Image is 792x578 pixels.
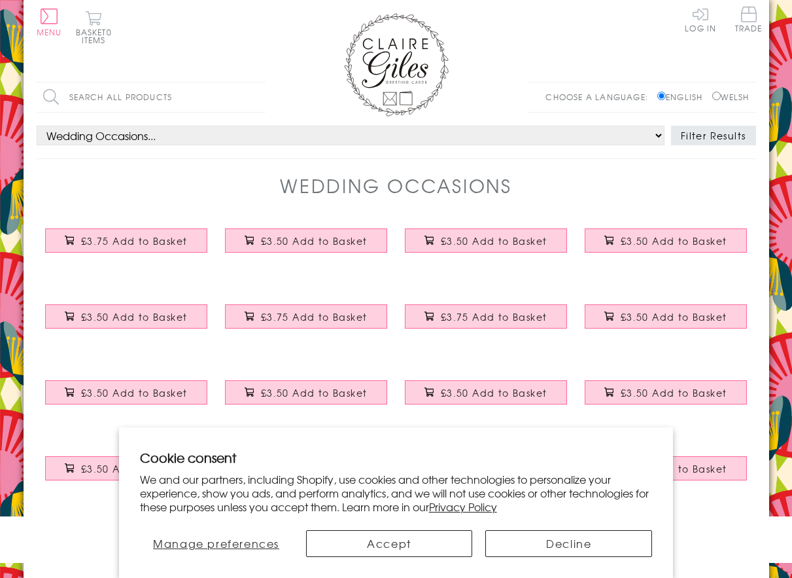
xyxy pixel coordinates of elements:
[225,380,387,405] button: £3.50 Add to Basket
[585,228,747,253] button: £3.50 Add to Basket
[712,91,749,103] label: Welsh
[140,530,293,557] button: Manage preferences
[685,7,716,32] a: Log In
[405,304,567,329] button: £3.75 Add to Basket
[76,10,112,44] button: Basket0 items
[153,535,279,551] span: Manage preferences
[585,380,747,405] button: £3.50 Add to Basket
[261,310,368,323] span: £3.75 Add to Basket
[429,499,497,515] a: Privacy Policy
[712,92,721,100] input: Welsh
[216,370,396,427] a: Wedding Card, Pink Flowers, On your Bridal Shower £3.50 Add to Basket
[37,82,266,112] input: Search all products
[45,380,207,405] button: £3.50 Add to Basket
[441,386,547,399] span: £3.50 Add to Basket
[485,530,652,557] button: Decline
[405,228,567,253] button: £3.50 Add to Basket
[396,295,576,351] a: Wedding Card, Pop! You're Engaged Best News, Embellished with colourful pompoms £3.75 Add to Basket
[657,91,709,103] label: English
[216,219,396,275] a: Wedding Congratulations Card, Butteflies Heart, Embossed and Foiled text £3.50 Add to Basket
[140,473,653,513] p: We and our partners, including Shopify, use cookies and other technologies to personalize your ex...
[37,446,216,503] a: Wedding Card, Pink Ribbon, To the Bride to Be on your Hen Do £3.50 Add to Basket
[140,448,653,467] h2: Cookie consent
[621,386,727,399] span: £3.50 Add to Basket
[621,310,727,323] span: £3.50 Add to Basket
[735,7,763,35] a: Trade
[45,304,207,329] button: £3.50 Add to Basket
[735,7,763,32] span: Trade
[37,370,216,427] a: 5th Wedding Anniversary Card, Congratulations, fabric butterfly Embellished £3.50 Add to Basket
[225,228,387,253] button: £3.50 Add to Basket
[45,456,207,480] button: £3.50 Add to Basket
[671,126,756,145] button: Filter Results
[37,26,62,38] span: Menu
[576,370,756,427] a: Wedding Congratulations Card, Mum and Step Dad, Colourful Dots £3.50 Add to Basket
[261,386,368,399] span: £3.50 Add to Basket
[344,13,449,117] img: Claire Giles Greetings Cards
[405,380,567,405] button: £3.50 Add to Basket
[225,304,387,329] button: £3.75 Add to Basket
[261,234,368,247] span: £3.50 Add to Basket
[280,172,512,199] h1: Wedding Occasions
[576,219,756,275] a: Wedding Card, White Peonie, Mr and Mrs , Embossed and Foiled text £3.50 Add to Basket
[545,91,655,103] p: Choose a language:
[81,386,188,399] span: £3.50 Add to Basket
[621,462,727,475] span: £3.50 Add to Basket
[396,370,576,427] a: Wedding Card, Grey Circles, Dad & Step Mum Congratulations on your Wedding Day £3.50 Add to Basket
[37,295,216,351] a: Wedding Card, Doilies, Wedding Congratulations £3.50 Add to Basket
[306,530,473,557] button: Accept
[441,234,547,247] span: £3.50 Add to Basket
[37,9,62,36] button: Menu
[576,295,756,351] a: Wedding Card, Ring, Congratulations you're Engaged, Embossed and Foiled text £3.50 Add to Basket
[252,82,266,112] input: Search
[585,304,747,329] button: £3.50 Add to Basket
[81,462,188,475] span: £3.50 Add to Basket
[82,26,112,46] span: 0 items
[81,234,188,247] span: £3.75 Add to Basket
[621,234,727,247] span: £3.50 Add to Basket
[216,295,396,351] a: Engagement Card, Heart in Stars, Wedding, Embellished with a colourful tassel £3.75 Add to Basket
[657,92,666,100] input: English
[396,219,576,275] a: Wedding Card, Blue Banners, Congratulations Wedding Day £3.50 Add to Basket
[81,310,188,323] span: £3.50 Add to Basket
[37,219,216,275] a: Wedding Card, Flowers, Congratulations, Embellished with colourful pompoms £3.75 Add to Basket
[441,310,547,323] span: £3.75 Add to Basket
[45,228,207,253] button: £3.75 Add to Basket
